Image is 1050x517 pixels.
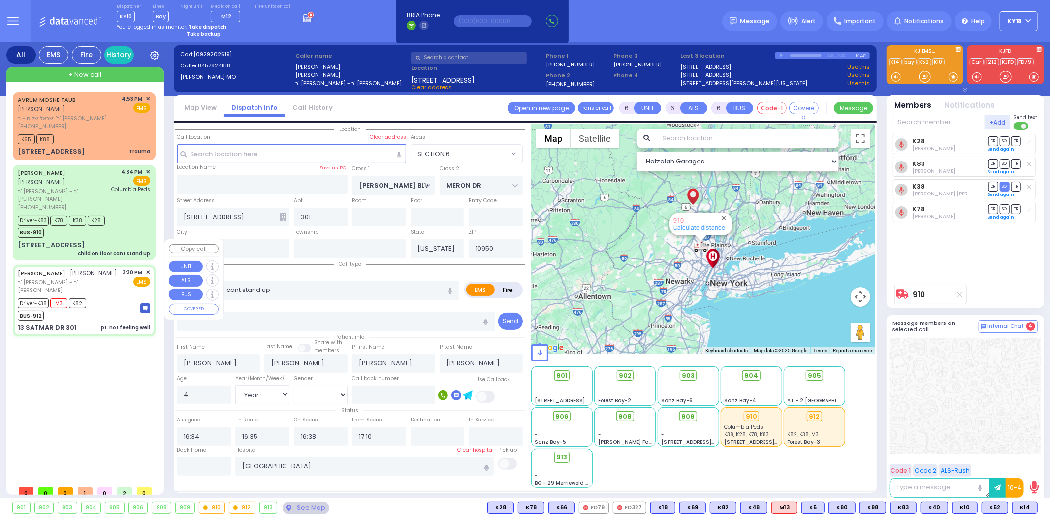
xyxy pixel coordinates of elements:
[18,105,65,113] span: [PERSON_NAME]
[985,58,999,65] a: 1212
[407,11,440,20] span: BRIA Phone
[411,75,475,83] span: [STREET_ADDRESS]
[650,502,675,514] div: BLS
[851,323,870,342] button: Drag Pegman onto the map to open Street View
[890,502,917,514] div: BLS
[13,502,30,513] div: 901
[146,95,150,103] span: ✕
[152,502,171,513] div: 908
[856,52,870,59] div: K-40
[177,197,215,205] label: Street Address
[101,324,150,331] div: pt. not feeling well
[730,17,737,25] img: message.svg
[656,129,838,148] input: Search location
[895,100,932,111] button: Members
[801,17,816,26] span: Alert
[18,228,44,238] span: BUS-910
[229,502,255,513] div: 912
[235,375,289,383] div: Year/Month/Week/Day
[851,287,870,307] button: Map camera controls
[133,176,150,186] span: EMS
[18,278,120,294] span: ר' [PERSON_NAME] - ר' [PERSON_NAME]
[889,58,902,65] a: K14
[557,452,568,462] span: 913
[454,15,532,27] input: (000)000-00000
[684,180,701,209] div: MORDCHE JACOB LICHTENSTEIN
[680,102,707,114] button: ALS
[619,371,632,381] span: 902
[617,505,622,510] img: red-radio-icon.svg
[807,411,822,422] div: 912
[146,168,150,176] span: ✕
[494,284,522,296] label: Fire
[180,73,292,81] label: [PERSON_NAME] MO
[679,502,706,514] div: BLS
[129,148,150,155] div: Trauma
[535,431,538,438] span: -
[913,464,938,477] button: Code 2
[193,50,232,58] span: [0929202519]
[535,382,538,389] span: -
[673,224,725,231] a: Calculate distance
[177,343,205,351] label: First Name
[235,446,257,454] label: Hospital
[598,397,631,404] span: Forest Bay-2
[771,502,797,514] div: ALS
[476,376,510,384] label: Use Callback
[417,149,450,159] span: SECTION 6
[146,268,150,277] span: ✕
[469,197,497,205] label: Entry Code
[719,213,729,223] button: Close
[50,216,67,226] span: K78
[153,4,169,10] label: Lines
[988,214,1015,220] a: Send again
[18,269,65,277] a: [PERSON_NAME]
[788,389,791,397] span: -
[169,244,219,254] button: Copy call
[834,102,873,114] button: Message
[682,371,695,381] span: 903
[808,371,821,381] span: 905
[988,182,998,191] span: DR
[757,102,787,114] button: Code-1
[137,487,152,495] span: 0
[952,502,978,514] div: BLS
[890,464,912,477] button: Code 1
[1006,478,1024,498] button: 10-4
[788,438,821,446] span: Forest Bay-3
[82,502,101,513] div: 904
[469,228,476,236] label: ZIP
[50,298,67,308] span: M3
[598,389,601,397] span: -
[295,52,408,60] label: Caller name
[1014,121,1029,131] label: Turn off text
[221,12,231,20] span: M12
[661,382,664,389] span: -
[283,502,329,514] div: See map
[1000,58,1016,65] a: KJFD
[264,343,292,351] label: Last Name
[411,416,440,424] label: Destination
[988,136,998,146] span: DR
[177,163,216,171] label: Location Name
[294,228,318,236] label: Township
[613,52,677,60] span: Phone 3
[613,71,677,80] span: Phone 4
[1000,159,1010,168] span: SO
[945,100,995,111] button: Notifications
[1000,136,1010,146] span: SO
[704,249,722,268] div: Columbia Children's Hospital
[177,228,188,236] label: City
[180,62,292,70] label: Caller:
[169,261,203,273] button: UNIT
[235,457,494,476] input: Search hospital
[255,4,292,10] label: Fire units on call
[724,382,727,389] span: -
[985,115,1011,129] button: +Add
[546,52,610,60] span: Phone 1
[457,446,494,454] label: Clear hospital
[352,343,384,351] label: P First Name
[140,303,150,313] img: message-box.svg
[970,58,984,65] a: Car
[58,502,77,513] div: 903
